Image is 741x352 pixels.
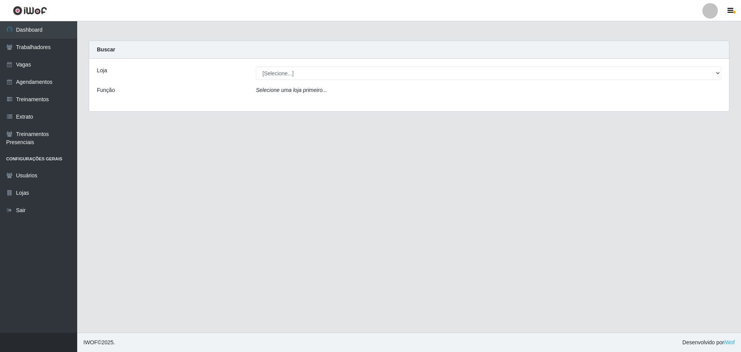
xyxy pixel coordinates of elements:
[682,338,735,347] span: Desenvolvido por
[256,87,327,93] i: Selecione uma loja primeiro...
[724,339,735,345] a: iWof
[97,66,107,75] label: Loja
[97,46,115,53] strong: Buscar
[83,339,98,345] span: IWOF
[13,6,47,15] img: CoreUI Logo
[83,338,115,347] span: © 2025 .
[97,86,115,94] label: Função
